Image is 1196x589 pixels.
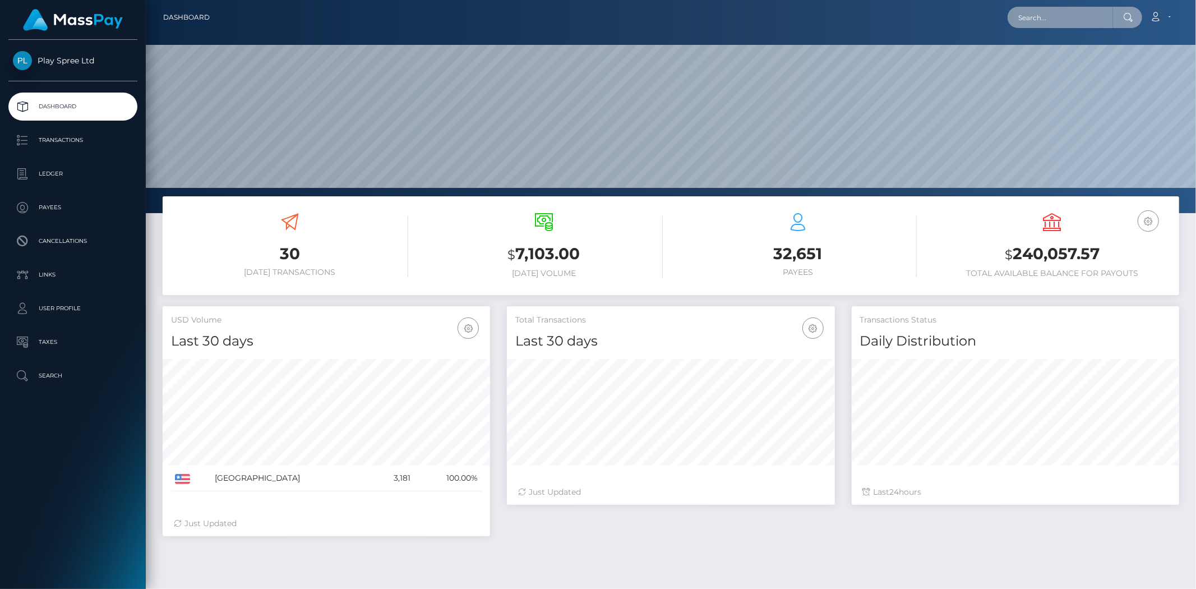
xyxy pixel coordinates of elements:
p: Links [13,266,133,283]
input: Search... [1008,7,1113,28]
h3: 30 [171,243,408,265]
img: MassPay Logo [23,9,123,31]
h6: Payees [680,268,917,277]
h5: Transactions Status [860,315,1171,326]
a: Dashboard [8,93,137,121]
a: Taxes [8,328,137,356]
span: Play Spree Ltd [8,56,137,66]
small: $ [507,247,515,263]
p: Cancellations [13,233,133,250]
p: Dashboard [13,98,133,115]
small: $ [1005,247,1013,263]
h6: [DATE] Transactions [171,268,408,277]
h3: 32,651 [680,243,917,265]
td: [GEOGRAPHIC_DATA] [211,466,372,491]
div: Just Updated [518,486,823,498]
h4: Last 30 days [171,332,482,351]
a: Transactions [8,126,137,154]
a: Cancellations [8,227,137,255]
img: Play Spree Ltd [13,51,32,70]
h4: Last 30 days [515,332,826,351]
p: Taxes [13,334,133,351]
div: Last hours [863,486,1168,498]
h6: [DATE] Volume [425,269,662,278]
td: 3,181 [372,466,414,491]
h5: Total Transactions [515,315,826,326]
td: 100.00% [414,466,482,491]
h3: 240,057.57 [934,243,1171,266]
h3: 7,103.00 [425,243,662,266]
h4: Daily Distribution [860,332,1171,351]
a: User Profile [8,294,137,323]
a: Payees [8,194,137,222]
p: User Profile [13,300,133,317]
p: Transactions [13,132,133,149]
p: Ledger [13,165,133,182]
p: Payees [13,199,133,216]
a: Dashboard [163,6,210,29]
img: US.png [175,474,190,484]
a: Ledger [8,160,137,188]
span: 24 [890,487,899,497]
div: Just Updated [174,518,479,530]
p: Search [13,367,133,384]
a: Links [8,261,137,289]
h5: USD Volume [171,315,482,326]
a: Search [8,362,137,390]
h6: Total Available Balance for Payouts [934,269,1171,278]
